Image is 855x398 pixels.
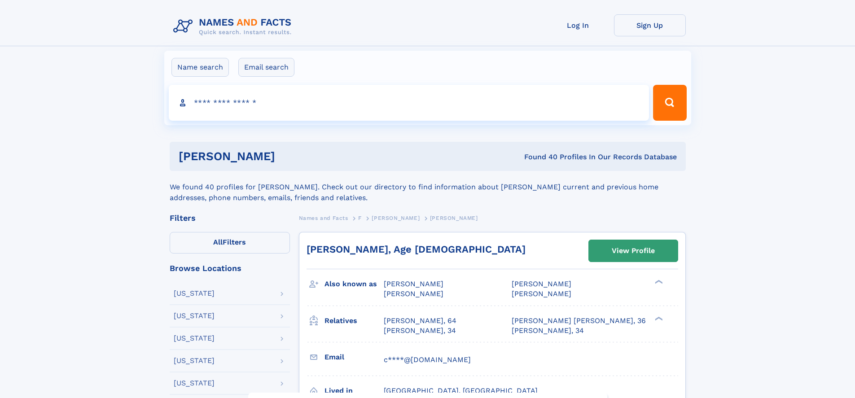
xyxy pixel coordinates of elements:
[384,289,443,298] span: [PERSON_NAME]
[170,232,290,254] label: Filters
[299,212,348,223] a: Names and Facts
[358,212,362,223] a: F
[512,326,584,336] a: [PERSON_NAME], 34
[512,289,571,298] span: [PERSON_NAME]
[589,240,678,262] a: View Profile
[653,85,686,121] button: Search Button
[170,264,290,272] div: Browse Locations
[170,214,290,222] div: Filters
[324,313,384,328] h3: Relatives
[213,238,223,246] span: All
[307,244,526,255] a: [PERSON_NAME], Age [DEMOGRAPHIC_DATA]
[384,280,443,288] span: [PERSON_NAME]
[170,14,299,39] img: Logo Names and Facts
[372,215,420,221] span: [PERSON_NAME]
[174,335,215,342] div: [US_STATE]
[542,14,614,36] a: Log In
[358,215,362,221] span: F
[238,58,294,77] label: Email search
[169,85,649,121] input: search input
[653,279,663,285] div: ❯
[324,276,384,292] h3: Also known as
[170,171,686,203] div: We found 40 profiles for [PERSON_NAME]. Check out our directory to find information about [PERSON...
[653,315,663,321] div: ❯
[174,380,215,387] div: [US_STATE]
[171,58,229,77] label: Name search
[614,14,686,36] a: Sign Up
[512,316,646,326] a: [PERSON_NAME] [PERSON_NAME], 36
[174,290,215,297] div: [US_STATE]
[399,152,677,162] div: Found 40 Profiles In Our Records Database
[512,280,571,288] span: [PERSON_NAME]
[384,386,538,395] span: [GEOGRAPHIC_DATA], [GEOGRAPHIC_DATA]
[324,350,384,365] h3: Email
[384,326,456,336] a: [PERSON_NAME], 34
[430,215,478,221] span: [PERSON_NAME]
[384,316,456,326] a: [PERSON_NAME], 64
[372,212,420,223] a: [PERSON_NAME]
[612,241,655,261] div: View Profile
[179,151,400,162] h1: [PERSON_NAME]
[174,312,215,319] div: [US_STATE]
[174,357,215,364] div: [US_STATE]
